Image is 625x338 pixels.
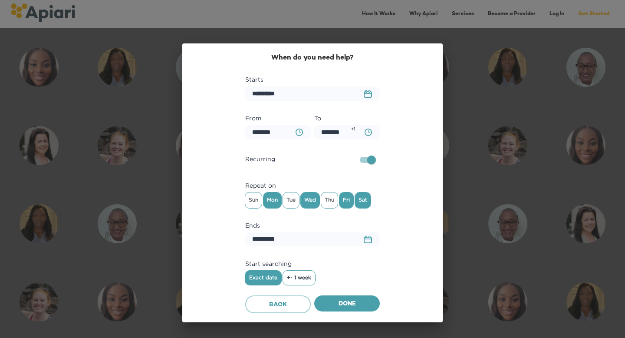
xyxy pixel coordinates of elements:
button: Back [245,295,311,314]
span: Exact date [249,275,277,281]
button: Done [314,295,380,312]
span: Recurring [245,154,275,164]
h2: When do you need help? [245,54,380,62]
div: Mon [263,192,281,208]
span: +- 1 week [287,275,311,281]
label: Starts [245,74,380,85]
div: Sun [245,192,262,208]
span: Wed [301,193,319,206]
span: Thu [321,193,338,206]
label: From [245,113,311,123]
button: Exact date [245,271,281,285]
span: Mon [263,193,281,206]
span: Back [253,300,303,311]
label: Start searching [245,258,380,269]
label: Ends [245,220,380,231]
div: Tue [283,192,299,208]
span: Sat [355,193,371,206]
div: Thu [321,192,338,208]
span: Tue [283,193,299,206]
label: Repeat on [245,180,380,191]
span: Done [321,299,373,310]
span: Fri [339,193,353,206]
div: Fri [339,192,353,208]
div: Wed [301,192,319,208]
button: +- 1 week [283,271,315,285]
div: Sat [355,192,371,208]
span: Sun [245,193,262,206]
label: To [314,113,380,123]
